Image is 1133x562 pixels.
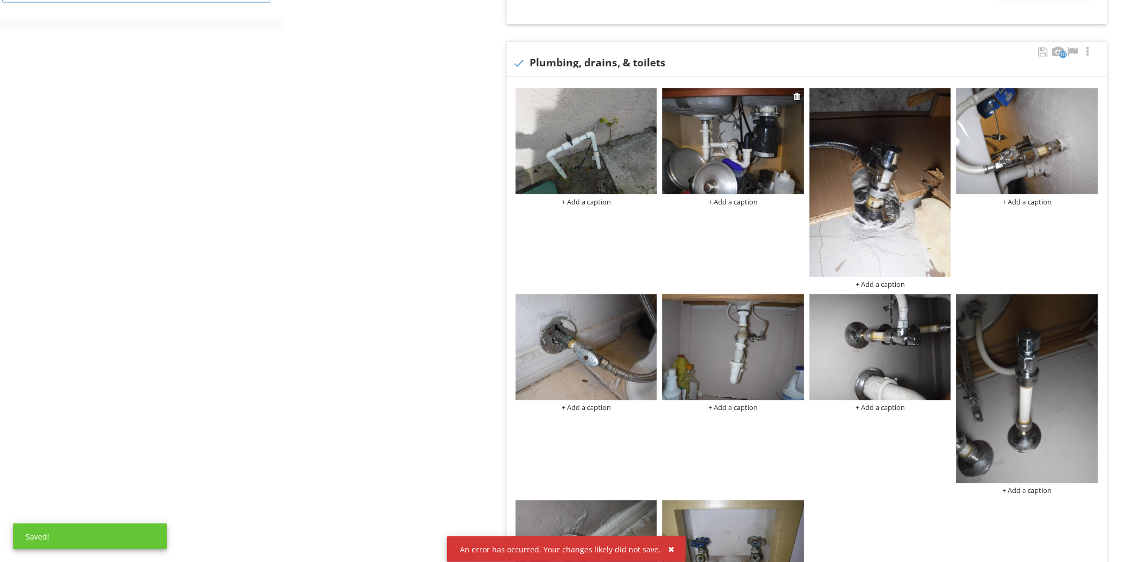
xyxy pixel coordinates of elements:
div: + Add a caption [956,487,1098,495]
img: data [956,88,1098,194]
div: + Add a caption [810,404,951,412]
span: 10 [1060,51,1067,58]
div: + Add a caption [516,198,658,206]
img: data [516,88,658,194]
img: data [662,294,804,400]
div: + Add a caption [810,280,951,289]
img: data [810,294,951,400]
div: Saved! [13,523,167,549]
img: data [956,294,1098,483]
img: data [662,88,804,194]
div: + Add a caption [662,198,804,206]
div: An error has occurred. Your changes likely did not save. [447,536,686,562]
div: + Add a caption [516,404,658,412]
img: data [516,294,658,400]
img: data [810,88,951,277]
div: + Add a caption [956,198,1098,206]
div: + Add a caption [662,404,804,412]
